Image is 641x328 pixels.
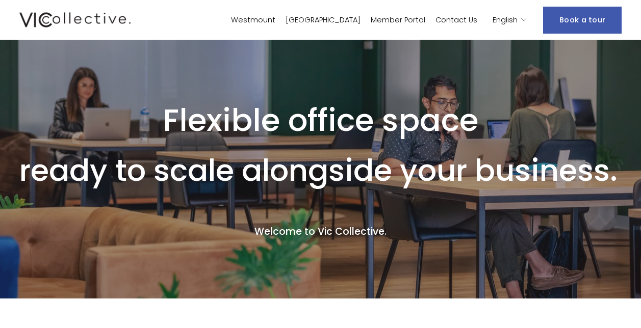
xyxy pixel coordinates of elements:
h1: ready to scale alongside your business. [19,155,618,185]
a: Westmount [231,13,275,28]
a: [GEOGRAPHIC_DATA] [286,13,361,28]
span: English [493,13,518,26]
h4: Welcome to Vic Collective. [19,225,622,238]
a: Member Portal [371,13,425,28]
a: Contact Us [435,13,477,28]
div: language picker [493,13,528,28]
h1: Flexible office space [19,101,622,139]
img: Vic Collective [19,10,131,30]
a: Book a tour [543,7,622,34]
